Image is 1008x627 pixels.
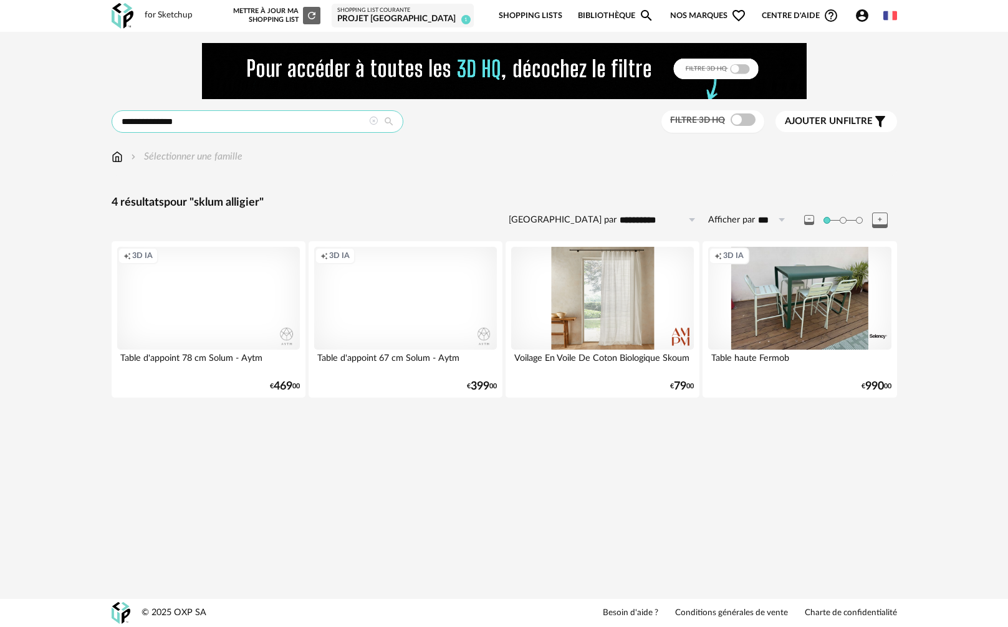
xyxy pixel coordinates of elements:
span: Centre d'aideHelp Circle Outline icon [762,8,838,23]
span: Creation icon [714,251,722,261]
span: filtre [785,115,873,128]
span: Account Circle icon [855,8,870,23]
button: Ajouter unfiltre Filter icon [775,111,897,132]
div: for Sketchup [145,10,193,21]
span: Heart Outline icon [731,8,746,23]
span: 3D IA [329,251,350,261]
span: 399 [471,382,489,391]
div: Mettre à jour ma Shopping List [231,7,320,24]
span: Refresh icon [306,12,317,19]
a: Creation icon 3D IA Table haute Fermob €99000 [703,241,897,398]
span: Filter icon [873,114,888,129]
span: Ajouter un [785,117,843,126]
img: svg+xml;base64,PHN2ZyB3aWR0aD0iMTYiIGhlaWdodD0iMTciIHZpZXdCb3g9IjAgMCAxNiAxNyIgZmlsbD0ibm9uZSIgeG... [112,150,123,164]
a: Shopping List courante Projet [GEOGRAPHIC_DATA] 1 [337,7,468,25]
label: Afficher par [708,214,755,226]
img: OXP [112,3,133,29]
div: € 00 [670,382,694,391]
div: Voilage En Voile De Coton Biologique Skoum [511,350,694,375]
div: 4 résultats [112,196,897,210]
span: 3D IA [723,251,744,261]
div: © 2025 OXP SA [142,607,206,619]
img: svg+xml;base64,PHN2ZyB3aWR0aD0iMTYiIGhlaWdodD0iMTYiIHZpZXdCb3g9IjAgMCAxNiAxNiIgZmlsbD0ibm9uZSIgeG... [128,150,138,164]
a: Charte de confidentialité [805,608,897,619]
img: fr [883,9,897,22]
div: Projet [GEOGRAPHIC_DATA] [337,14,468,25]
span: Nos marques [670,1,746,31]
a: Creation icon 3D IA Table d'appoint 67 cm Solum - Aytm €39900 [309,241,503,398]
div: € 00 [467,382,497,391]
span: pour "sklum alligier" [164,197,264,208]
img: OXP [112,602,130,624]
div: € 00 [862,382,891,391]
a: Conditions générales de vente [675,608,788,619]
a: Voilage En Voile De Coton Biologique Skoum €7900 [506,241,700,398]
span: 79 [674,382,686,391]
span: Creation icon [123,251,131,261]
span: 469 [274,382,292,391]
span: Help Circle Outline icon [823,8,838,23]
img: FILTRE%20HQ%20NEW_V1%20(4).gif [202,43,807,99]
span: Filtre 3D HQ [670,116,725,125]
a: BibliothèqueMagnify icon [578,1,654,31]
span: Creation icon [320,251,328,261]
a: Besoin d'aide ? [603,608,658,619]
div: € 00 [270,382,300,391]
span: Magnify icon [639,8,654,23]
a: Creation icon 3D IA Table d'appoint 78 cm Solum - Aytm €46900 [112,241,306,398]
span: Account Circle icon [855,8,875,23]
span: 990 [865,382,884,391]
div: Table d'appoint 78 cm Solum - Aytm [117,350,300,375]
span: 1 [461,15,471,24]
div: Shopping List courante [337,7,468,14]
div: Table haute Fermob [708,350,891,375]
a: Shopping Lists [499,1,562,31]
div: Sélectionner une famille [128,150,242,164]
span: 3D IA [132,251,153,261]
label: [GEOGRAPHIC_DATA] par [509,214,617,226]
div: Table d'appoint 67 cm Solum - Aytm [314,350,497,375]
